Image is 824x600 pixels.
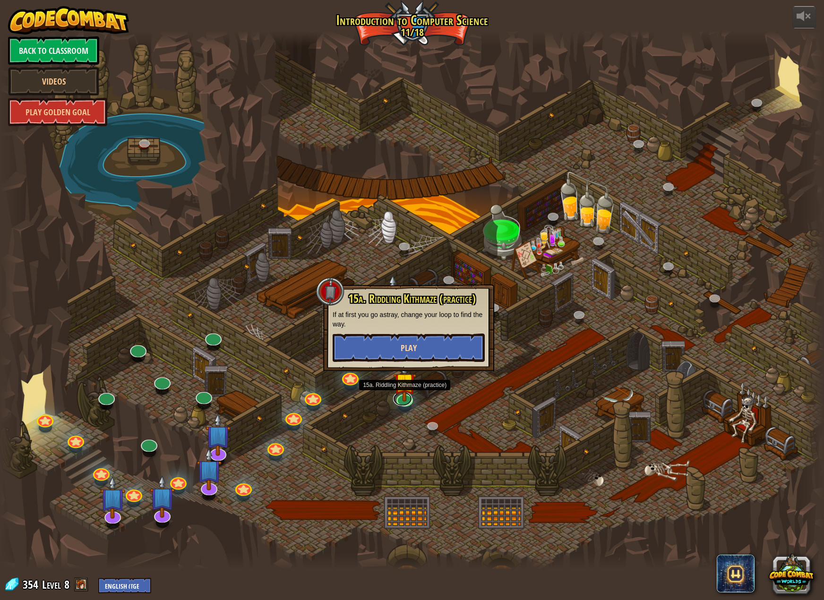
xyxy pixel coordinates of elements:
img: level-banner-unstarted-subscriber.png [150,475,175,518]
img: level-banner-unstarted-subscriber.png [197,448,221,490]
button: Play [333,334,485,362]
img: level-banner-unstarted-subscriber.png [100,476,125,519]
a: Play Golden Goal [8,98,107,126]
span: 15a. Riddling Kithmaze (practice) [348,291,476,307]
span: Play [401,342,417,354]
img: level-banner-started.png [393,362,416,402]
img: CodeCombat - Learn how to code by playing a game [8,6,129,34]
span: 8 [64,577,69,592]
img: level-banner-unstarted-subscriber.png [381,275,405,317]
span: 354 [23,577,41,592]
span: Level [42,577,61,592]
img: level-banner-unstarted-subscriber.png [206,413,230,456]
a: Back to Classroom [8,36,99,65]
a: Videos [8,67,99,95]
button: Adjust volume [792,6,816,28]
p: If at first you go astray, change your loop to find the way. [333,310,485,329]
